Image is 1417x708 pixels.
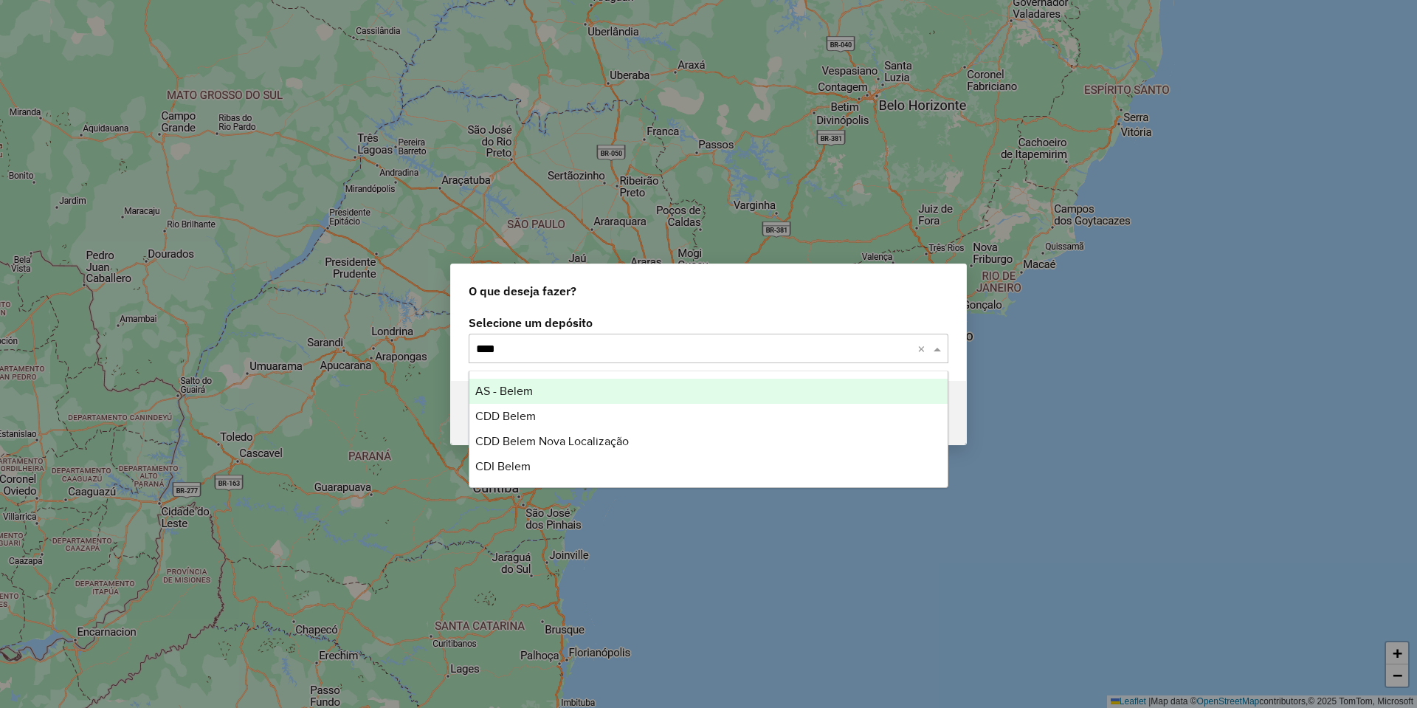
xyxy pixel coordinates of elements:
span: CDI Belem [475,460,531,472]
span: CDD Belem Nova Localização [475,435,629,447]
label: Selecione um depósito [469,314,948,331]
span: CDD Belem [475,410,536,422]
span: AS - Belem [475,385,533,397]
span: Clear all [917,340,930,357]
ng-dropdown-panel: Options list [469,371,948,488]
span: O que deseja fazer? [469,282,576,300]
